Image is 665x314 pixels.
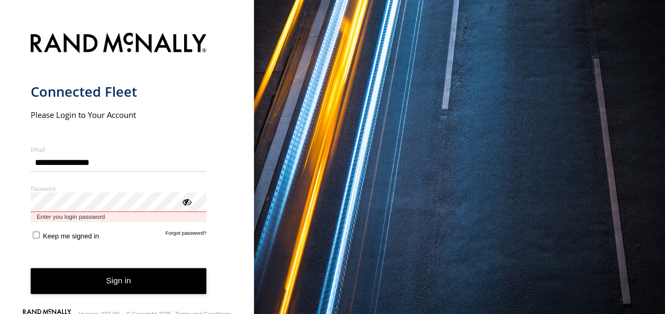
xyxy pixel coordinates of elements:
span: Keep me signed in [43,232,99,240]
label: Password [31,184,207,192]
h1: Connected Fleet [31,83,207,100]
a: Forgot password? [166,230,207,240]
div: ViewPassword [181,196,192,207]
form: main [31,26,224,311]
img: Rand McNally [31,31,207,58]
label: Email [31,145,207,153]
span: Enter you login password [31,212,207,222]
input: Keep me signed in [33,232,40,238]
button: Sign in [31,268,207,294]
h2: Please Login to Your Account [31,109,207,120]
